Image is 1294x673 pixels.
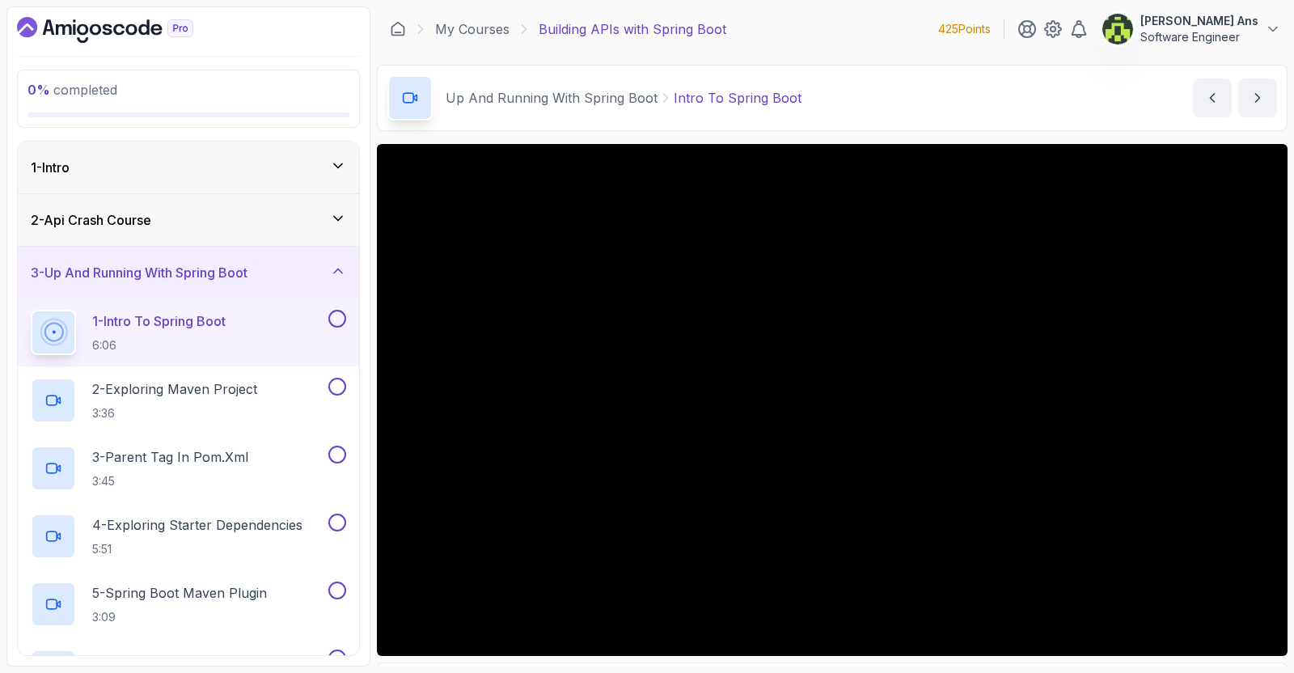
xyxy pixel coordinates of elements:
[92,541,302,557] p: 5:51
[92,609,267,625] p: 3:09
[31,263,247,282] h3: 3 - Up And Running With Spring Boot
[92,447,248,467] p: 3 - Parent Tag In pom.xml
[18,142,359,193] button: 1-Intro
[377,144,1288,656] iframe: 1 - Intro to Spring Boot (Slides)
[31,378,346,423] button: 2-Exploring Maven Project3:36
[31,158,70,177] h3: 1 - Intro
[1102,14,1133,44] img: user profile image
[92,337,226,353] p: 6:06
[17,17,230,43] a: Dashboard
[31,446,346,491] button: 3-Parent Tag In pom.xml3:45
[1238,78,1277,117] button: next content
[92,405,257,421] p: 3:36
[1102,13,1281,45] button: user profile image[PERSON_NAME] AnsSoftware Engineer
[92,311,226,331] p: 1 - Intro To Spring Boot
[92,515,302,535] p: 4 - Exploring Starter Dependencies
[92,379,257,399] p: 2 - Exploring Maven Project
[31,310,346,355] button: 1-Intro To Spring Boot6:06
[31,582,346,627] button: 5-Spring Boot Maven Plugin3:09
[674,88,801,108] p: Intro To Spring Boot
[92,473,248,489] p: 3:45
[446,88,658,108] p: Up And Running With Spring Boot
[1140,29,1258,45] p: Software Engineer
[31,514,346,559] button: 4-Exploring Starter Dependencies5:51
[1193,78,1232,117] button: previous content
[539,19,726,39] p: Building APIs with Spring Boot
[27,82,50,98] span: 0 %
[92,583,267,603] p: 5 - Spring Boot Maven Plugin
[31,210,151,230] h3: 2 - Api Crash Course
[18,194,359,246] button: 2-Api Crash Course
[435,19,510,39] a: My Courses
[92,651,256,671] p: 6 - Intellij Spring Intergation
[27,82,117,98] span: completed
[18,247,359,298] button: 3-Up And Running With Spring Boot
[938,21,991,37] p: 425 Points
[390,21,406,37] a: Dashboard
[1140,13,1258,29] p: [PERSON_NAME] Ans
